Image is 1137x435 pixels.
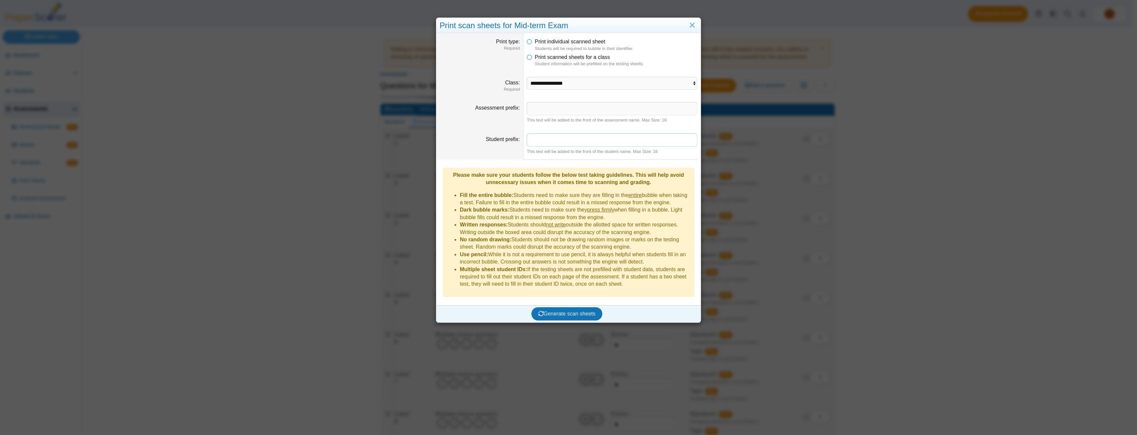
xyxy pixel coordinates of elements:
[440,87,520,92] dfn: Required
[486,136,520,142] label: Student prefix
[460,236,690,251] li: Students should not be drawing random images or marks on the testing sheet. Random marks could di...
[460,251,690,266] li: While it is not a requirement to use pencil, it is always helpful when students fill in an incorr...
[475,105,520,111] label: Assessment prefix
[628,192,642,198] u: entire
[460,192,690,207] li: Students need to make sure they are filling in the bubble when taking a test. Failure to fill in ...
[527,117,697,123] div: This text will be added to the front of the assessment name. Max Size: 16
[460,237,512,242] b: No random drawing:
[460,192,514,198] b: Fill the entire bubble:
[460,266,527,272] b: Multiple sheet student IDs:
[460,252,488,257] b: Use pencil:
[587,207,614,213] u: press firmly
[535,39,605,44] span: Print individual scanned sheet
[460,206,690,221] li: Students need to make sure they when filling in a bubble. Light bubble fills could result in a mi...
[453,172,684,185] b: Please make sure your students follow the below test taking guidelines. This will help avoid unne...
[687,20,697,31] a: Close
[440,46,520,51] dfn: Required
[546,222,566,227] u: not write
[531,307,603,320] button: Generate scan sheets
[460,266,690,288] li: If the testing sheets are not prefilled with student data, students are required to fill out thei...
[538,311,596,316] span: Generate scan sheets
[535,46,697,52] dfn: Students will be required to bubble in their identifier.
[460,222,508,227] b: Written responses:
[527,149,697,155] div: This text will be added to the front of the student name. Max Size: 16
[505,80,520,85] label: Class
[436,18,701,33] div: Print scan sheets for Mid-term Exam
[460,207,509,213] b: Dark bubble marks:
[535,61,697,67] dfn: Student information will be prefilled on the testing sheets.
[460,221,690,236] li: Students should outside the allotted space for written responses. Writing outside the boxed area ...
[496,39,520,44] label: Print type
[535,54,610,60] span: Print scanned sheets for a class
